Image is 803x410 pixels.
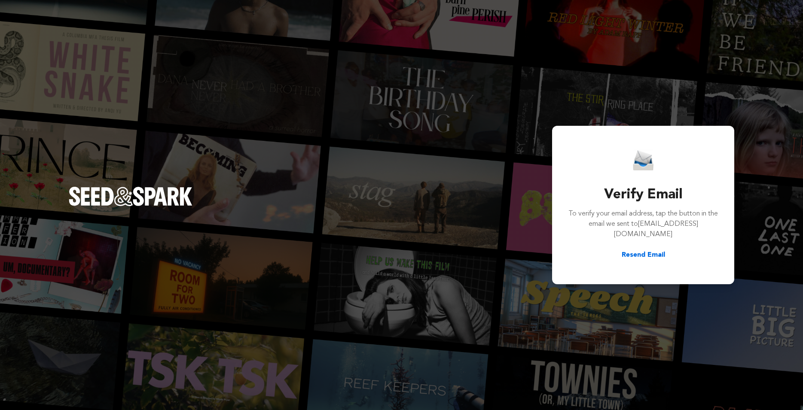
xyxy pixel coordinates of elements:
img: Seed&Spark Email Icon [633,150,653,171]
a: Seed&Spark Homepage [69,187,192,223]
img: Seed&Spark Logo [69,187,192,206]
p: To verify your email address, tap the button in the email we sent to [568,209,719,240]
button: Resend Email [622,250,665,260]
h3: Verify Email [568,185,719,205]
span: [EMAIL_ADDRESS][DOMAIN_NAME] [614,221,698,238]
